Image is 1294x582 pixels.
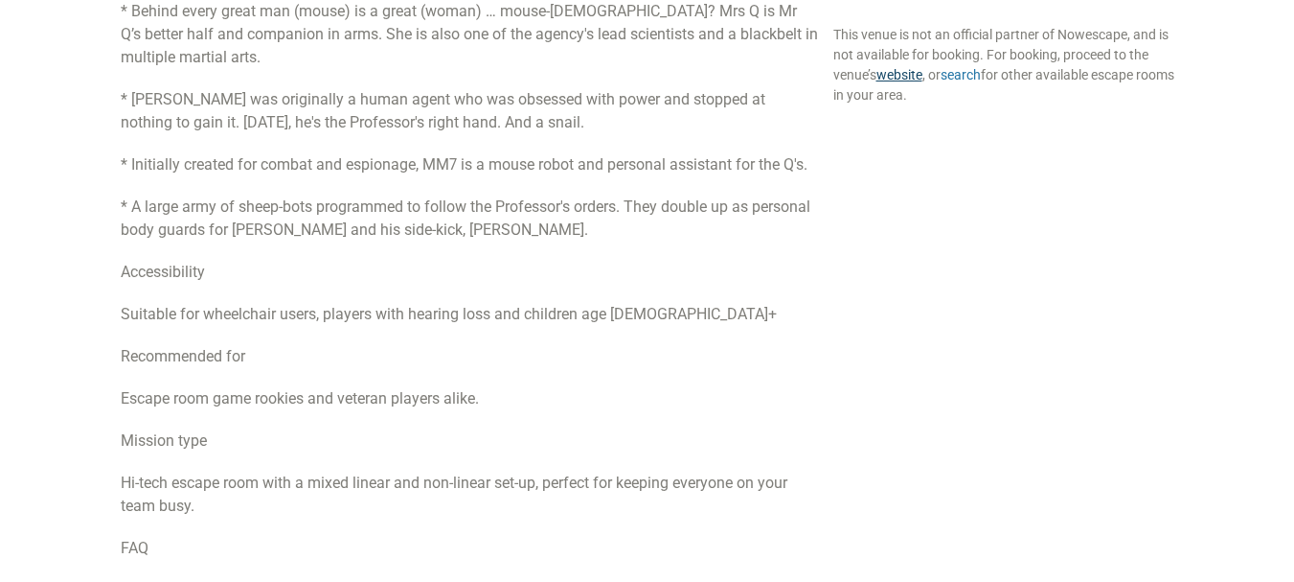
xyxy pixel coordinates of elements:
[121,472,818,518] p: Hi-tech escape room with a mixed linear and non-linear set-up, perfect for keeping everyone on yo...
[121,387,818,410] p: Escape room game rookies and veteran players alike.
[121,537,818,560] p: FAQ
[121,88,818,134] p: * [PERSON_NAME] was originally a human agent who was obsessed with power and stopped at nothing t...
[941,67,981,82] a: search
[121,153,818,176] p: * Initially created for combat and espionage, MM7 is a mouse robot and personal assistant for the...
[121,345,818,368] p: Recommended for
[876,67,922,82] a: website
[121,196,818,242] p: * A large army of sheep-bots programmed to follow the Professor's orders. They double up as perso...
[833,25,1174,105] div: This venue is not an official partner of Nowescape, and is not available for booking. For booking...
[121,430,818,453] p: Mission type
[121,261,818,284] p: Accessibility
[121,303,818,326] p: Suitable for wheelchair users, players with hearing loss and children age [DEMOGRAPHIC_DATA]+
